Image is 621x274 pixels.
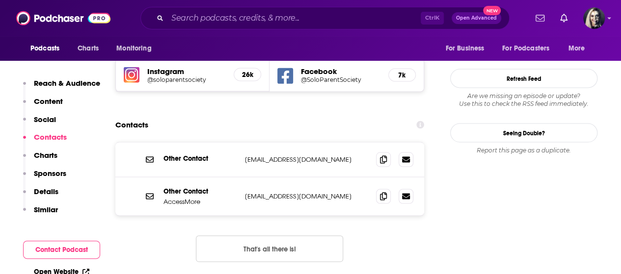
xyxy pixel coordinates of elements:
[301,75,380,83] a: @SoloParentSociety
[445,42,484,55] span: For Business
[245,192,368,200] p: [EMAIL_ADDRESS][DOMAIN_NAME]
[532,10,548,26] a: Show notifications dropdown
[163,187,237,195] p: Other Contact
[397,71,407,79] h5: 7k
[163,197,237,205] p: AccessMore
[301,66,380,75] h5: Facebook
[34,187,58,196] p: Details
[163,154,237,162] p: Other Contact
[456,16,497,21] span: Open Advanced
[562,39,597,58] button: open menu
[245,155,368,163] p: [EMAIL_ADDRESS][DOMAIN_NAME]
[115,115,148,134] h2: Contacts
[30,42,59,55] span: Podcasts
[438,39,496,58] button: open menu
[452,12,501,24] button: Open AdvancedNew
[23,78,100,97] button: Reach & Audience
[34,132,67,142] p: Contacts
[23,150,57,169] button: Charts
[496,39,564,58] button: open menu
[23,241,100,259] button: Contact Podcast
[556,10,571,26] a: Show notifications dropdown
[109,39,164,58] button: open menu
[583,7,605,29] span: Logged in as candirose777
[450,92,597,107] div: Are we missing an episode or update? Use this to check the RSS feed immediately.
[450,123,597,142] a: Seeing Double?
[483,6,501,15] span: New
[583,7,605,29] button: Show profile menu
[23,132,67,150] button: Contacts
[196,235,343,262] button: Nothing here.
[34,97,63,106] p: Content
[23,115,56,133] button: Social
[242,70,253,78] h5: 26k
[124,67,139,82] img: iconImage
[34,169,66,178] p: Sponsors
[450,69,597,88] button: Refresh Feed
[421,12,444,25] span: Ctrl K
[23,187,58,205] button: Details
[34,205,58,214] p: Similar
[23,169,66,187] button: Sponsors
[147,66,226,75] h5: Instagram
[147,75,226,83] a: @soloparentsociety
[23,97,63,115] button: Content
[450,146,597,154] div: Report this page as a duplicate.
[140,7,510,29] div: Search podcasts, credits, & more...
[502,42,549,55] span: For Podcasters
[71,39,105,58] a: Charts
[116,42,151,55] span: Monitoring
[167,10,421,26] input: Search podcasts, credits, & more...
[16,9,110,27] img: Podchaser - Follow, Share and Rate Podcasts
[583,7,605,29] img: User Profile
[34,150,57,160] p: Charts
[34,115,56,124] p: Social
[24,39,72,58] button: open menu
[568,42,585,55] span: More
[78,42,99,55] span: Charts
[34,78,100,88] p: Reach & Audience
[23,205,58,223] button: Similar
